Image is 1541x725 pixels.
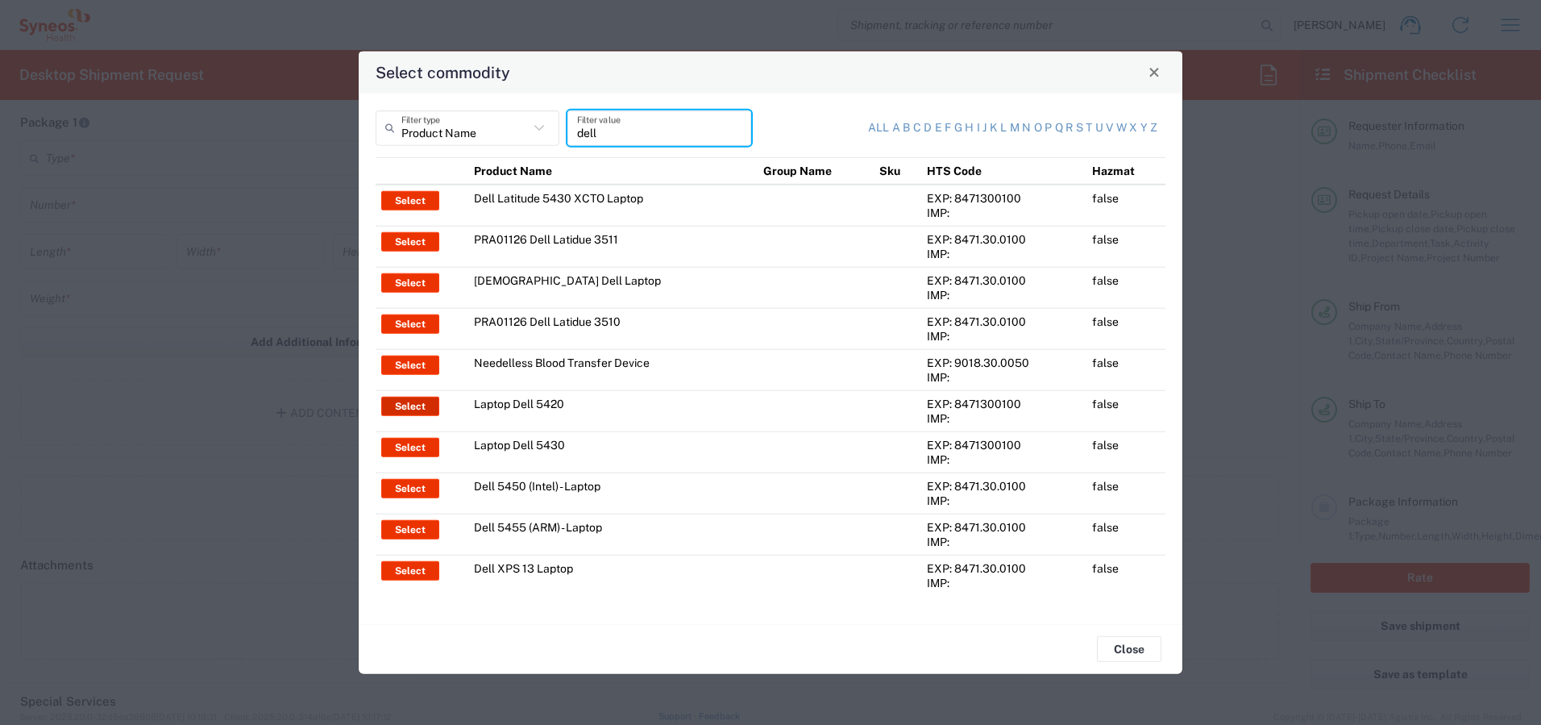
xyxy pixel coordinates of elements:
th: Product Name [468,157,758,185]
div: IMP: [927,328,1082,343]
a: k [990,119,998,135]
a: r [1065,119,1073,135]
div: IMP: [927,369,1082,384]
table: Select commodity [376,156,1165,595]
a: w [1116,119,1127,135]
div: EXP: 8471300100 [927,190,1082,205]
div: IMP: [927,575,1082,590]
div: EXP: 8471300100 [927,437,1082,452]
th: HTS Code [921,157,1087,185]
button: Select [381,478,439,498]
div: IMP: [927,246,1082,260]
h4: Select commodity [376,60,510,84]
button: Select [381,519,439,539]
div: IMP: [927,205,1082,219]
a: d [924,119,932,135]
button: Select [381,396,439,415]
a: c [913,119,921,135]
div: IMP: [927,287,1082,302]
a: v [1106,119,1113,135]
a: m [1010,119,1020,135]
div: IMP: [927,534,1082,548]
a: q [1055,119,1063,135]
div: EXP: 8471.30.0100 [927,478,1082,493]
td: false [1086,226,1165,267]
a: h [965,119,974,135]
button: Select [381,560,439,580]
a: z [1150,119,1157,135]
td: Laptop Dell 5430 [468,431,758,473]
td: false [1086,308,1165,349]
td: Needelless Blood Transfer Device [468,349,758,390]
a: x [1129,119,1137,135]
button: Select [381,190,439,210]
button: Select [381,273,439,292]
td: PRA01126 Dell Latidue 3511 [468,226,758,267]
td: Dell XPS 13 Laptop [468,555,758,596]
td: Dell 5450 (Intel) - Laptop [468,473,758,514]
td: Dell 5455 (ARM) - Laptop [468,514,758,555]
div: EXP: 8471.30.0100 [927,519,1082,534]
button: Select [381,314,439,333]
a: a [892,119,900,135]
td: [DEMOGRAPHIC_DATA] Dell Laptop [468,267,758,308]
th: Hazmat [1086,157,1165,185]
a: All [868,119,889,135]
th: Sku [874,157,920,185]
td: false [1086,267,1165,308]
a: y [1140,119,1148,135]
a: g [954,119,962,135]
a: p [1045,119,1052,135]
button: Select [381,231,439,251]
div: IMP: [927,493,1082,507]
td: false [1086,473,1165,514]
button: Select [381,355,439,374]
a: u [1095,119,1103,135]
a: o [1034,119,1042,135]
td: PRA01126 Dell Latidue 3510 [468,308,758,349]
td: Laptop Dell 5420 [468,390,758,431]
div: EXP: 8471.30.0100 [927,231,1082,246]
a: b [903,119,910,135]
td: false [1086,431,1165,473]
button: Close [1097,636,1161,662]
div: EXP: 8471300100 [927,396,1082,410]
td: Dell Latitude 5430 XCTO Laptop [468,184,758,226]
a: t [1086,119,1092,135]
button: Select [381,437,439,456]
div: EXP: 8471.30.0100 [927,314,1082,328]
td: false [1086,390,1165,431]
div: EXP: 8471.30.0100 [927,273,1082,287]
button: Close [1143,60,1165,83]
a: s [1076,119,1083,135]
div: EXP: 9018.30.0050 [927,355,1082,369]
td: false [1086,184,1165,226]
td: false [1086,555,1165,596]
a: n [1022,119,1031,135]
a: i [977,119,980,135]
div: EXP: 8471.30.0100 [927,560,1082,575]
div: IMP: [927,410,1082,425]
td: false [1086,514,1165,555]
a: f [945,119,951,135]
div: IMP: [927,452,1082,466]
a: e [935,119,942,135]
a: j [982,119,986,135]
td: false [1086,349,1165,390]
th: Group Name [758,157,874,185]
a: l [1000,119,1007,135]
